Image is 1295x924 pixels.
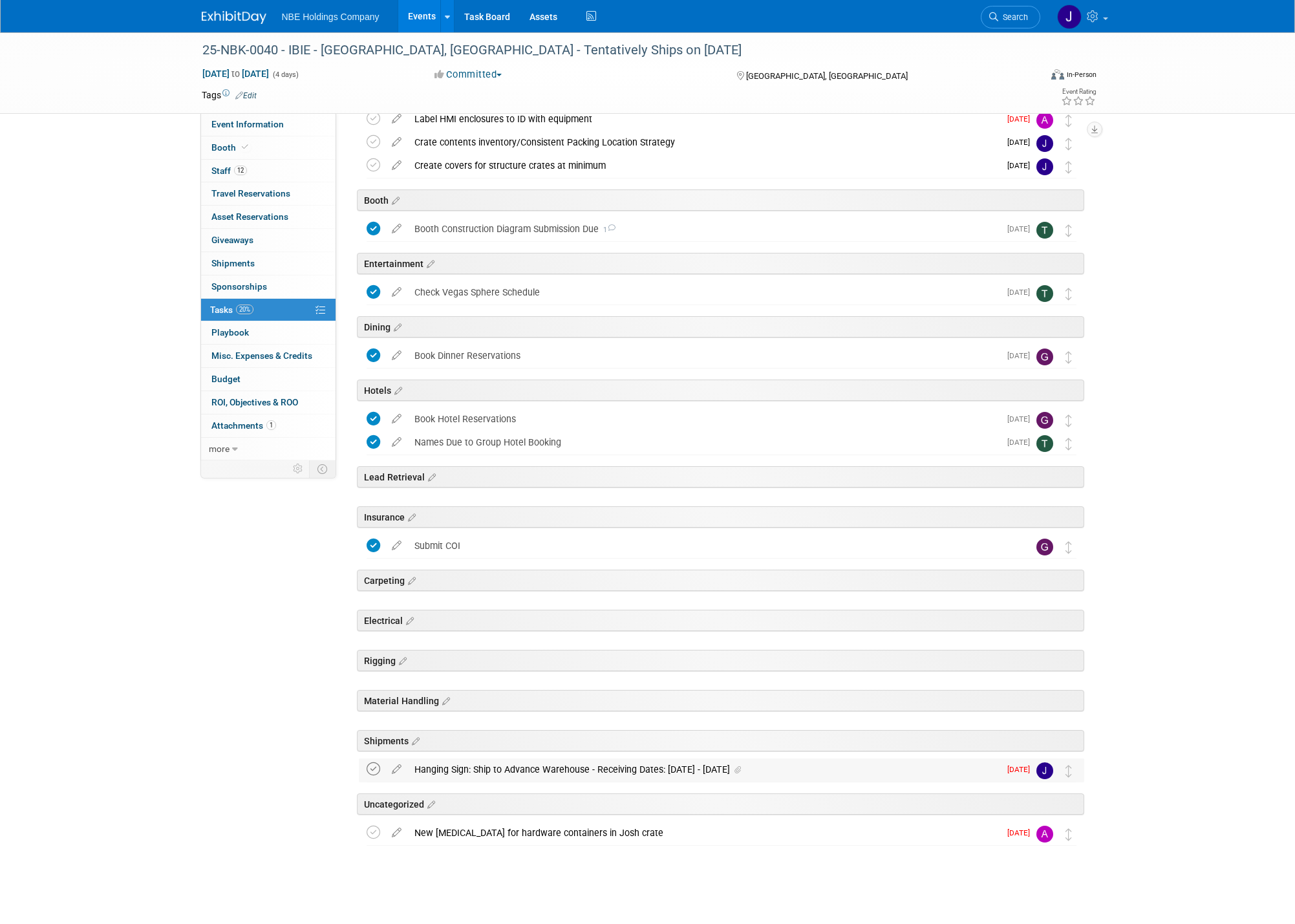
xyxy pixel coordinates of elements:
span: Booth [211,142,251,153]
div: In-Person [1066,70,1097,80]
a: ROI, Objectives & ROO [201,391,336,414]
div: Electrical [357,610,1084,631]
a: edit [385,436,408,448]
div: Uncategorized [357,793,1084,815]
a: Event Information [201,113,336,136]
i: Move task [1065,414,1072,427]
a: edit [385,413,408,425]
a: Edit sections [396,654,407,667]
span: Travel Reservations [211,188,290,199]
img: Andrew Church-Payton [1036,112,1053,129]
a: Edit sections [439,694,450,707]
div: Carpeting [357,570,1084,591]
div: Shipments [357,730,1084,751]
span: 12 [234,166,247,175]
a: Edit sections [423,257,434,270]
i: Move task [1065,138,1072,150]
div: Material Handling [357,690,1084,711]
i: Move task [1065,114,1072,127]
span: Sponsorships [211,281,267,292]
a: Edit sections [389,193,400,206]
div: New [MEDICAL_DATA] for hardware containers in Josh crate [408,822,1000,844]
span: [DATE] [1007,438,1036,447]
div: Book Hotel Reservations [408,408,1000,430]
div: Label HMI enclosures to ID with equipment [408,108,1000,130]
i: Move task [1065,161,1072,173]
div: Book Dinner Reservations [408,345,1000,367]
td: Personalize Event Tab Strip [287,460,310,477]
a: edit [385,160,408,171]
a: Asset Reservations [201,206,336,228]
a: Edit sections [409,734,420,747]
a: Search [981,6,1040,28]
td: Toggle Event Tabs [309,460,336,477]
span: [DATE] [1007,224,1036,233]
img: John Vargo [1057,5,1082,29]
img: John Vargo [1036,762,1053,779]
td: Tags [202,89,257,102]
span: more [209,444,230,454]
span: Playbook [211,327,249,338]
a: Booth [201,136,336,159]
a: edit [385,764,408,775]
span: [DATE] [1007,138,1036,147]
i: Move task [1065,438,1072,450]
img: Format-Inperson.png [1051,69,1064,80]
div: Insurance [357,506,1084,528]
span: 1 [599,226,615,234]
div: Hanging Sign: Ship to Advance Warehouse - Receiving Dates: [DATE] - [DATE] [408,758,1000,780]
span: Asset Reservations [211,211,288,222]
div: Event Format [964,67,1097,87]
div: Hotels [357,380,1084,401]
a: Playbook [201,321,336,344]
a: edit [385,286,408,298]
a: Budget [201,368,336,391]
span: [DATE] [1007,828,1036,837]
img: Greg Laubacher [1036,349,1053,365]
i: Move task [1065,828,1072,841]
span: Tasks [210,305,253,315]
div: Lead Retrieval [357,466,1084,488]
a: Edit sections [391,383,402,396]
a: edit [385,223,408,235]
a: Edit sections [403,614,414,627]
span: ROI, Objectives & ROO [211,397,298,407]
img: John Vargo [1036,135,1053,152]
button: Committed [430,68,507,81]
a: edit [385,827,408,839]
a: Edit sections [425,470,436,483]
div: 25-NBK-0040 - IBIE - [GEOGRAPHIC_DATA], [GEOGRAPHIC_DATA] - Tentatively Ships on [DATE] [198,39,1021,62]
a: Edit [235,91,257,100]
span: to [230,69,242,79]
a: Shipments [201,252,336,275]
span: Giveaways [211,235,253,245]
a: Giveaways [201,229,336,252]
i: Move task [1065,288,1072,300]
span: [DATE] [DATE] [202,68,270,80]
a: Sponsorships [201,275,336,298]
a: Travel Reservations [201,182,336,205]
img: Tim Wiersma [1036,222,1053,239]
img: Andrew Church-Payton [1036,826,1053,843]
span: 1 [266,420,276,430]
div: Dining [357,316,1084,338]
span: [DATE] [1007,114,1036,124]
div: Entertainment [357,253,1084,274]
div: Names Due to Group Hotel Booking [408,431,1000,453]
div: Rigging [357,650,1084,671]
span: Attachments [211,420,276,431]
div: Submit COI [408,535,1011,557]
span: Staff [211,166,247,176]
span: Misc. Expenses & Credits [211,350,312,361]
i: Move task [1065,765,1072,777]
a: Staff12 [201,160,336,182]
span: [GEOGRAPHIC_DATA], [GEOGRAPHIC_DATA] [746,71,908,81]
span: [DATE] [1007,351,1036,360]
i: Booth reservation complete [242,144,248,151]
div: Booth Construction Diagram Submission Due [408,218,1000,240]
a: edit [385,113,408,125]
span: [DATE] [1007,288,1036,297]
div: Booth [357,189,1084,211]
div: Create covers for structure crates at minimum [408,155,1000,177]
a: edit [385,350,408,361]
